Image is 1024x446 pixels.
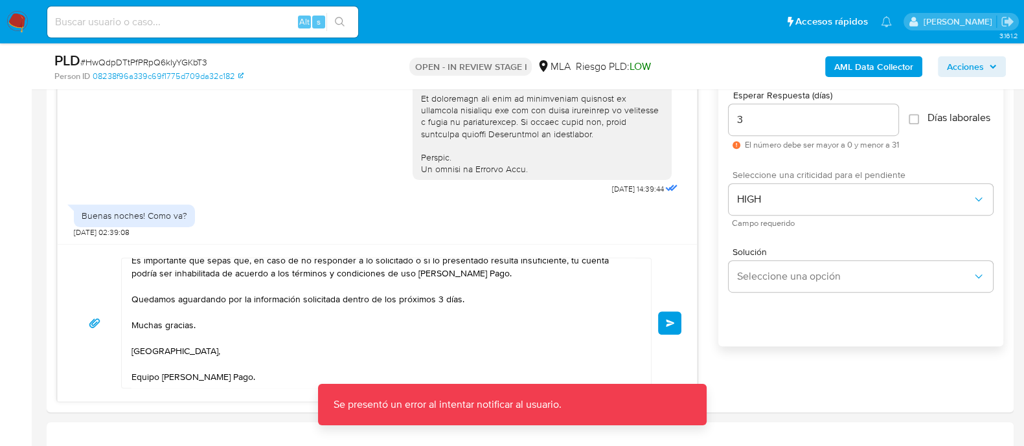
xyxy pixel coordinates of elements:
button: Acciones [938,56,1006,77]
a: Notificaciones [881,16,892,27]
input: days_to_wait [729,111,898,128]
button: AML Data Collector [825,56,922,77]
span: Días laborales [927,111,990,124]
span: s [317,16,321,28]
p: OPEN - IN REVIEW STAGE I [409,58,532,76]
div: MLA [537,60,570,74]
span: Alt [299,16,310,28]
b: PLD [54,50,80,71]
span: [DATE] 14:39:44 [611,184,663,194]
a: 08238f96a339c69f1775d709da32c182 [93,71,244,82]
p: milagros.cisterna@mercadolibre.com [923,16,996,28]
span: LOW [629,59,650,74]
textarea: Hola [PERSON_NAME] En función de las operaciones registradas en tu cuenta [PERSON_NAME] Pago, nec... [131,258,635,388]
span: HIGH [736,193,972,206]
span: Acciones [947,56,984,77]
button: Enviar [658,311,681,335]
input: Días laborales [909,114,919,124]
button: Seleccione una opción [729,261,993,292]
span: Esperar Respuesta (días) [733,91,902,100]
span: Solución [733,247,997,256]
b: AML Data Collector [834,56,913,77]
span: Enviar [666,319,675,327]
span: Riesgo PLD: [575,60,650,74]
span: # HwQdpDTtPfPRpQ6kIyYGKbT3 [80,56,207,69]
a: Salir [1001,15,1014,28]
span: El número debe ser mayor a 0 y menor a 31 [744,140,898,150]
span: Seleccione una opción [736,270,972,283]
span: Accesos rápidos [795,15,868,28]
span: 3.161.2 [999,30,1018,41]
button: search-icon [326,13,353,31]
span: Seleccione una criticidad para el pendiente [733,170,997,179]
button: HIGH [729,184,993,215]
span: Campo requerido [732,220,996,227]
span: [DATE] 02:39:08 [74,227,130,238]
p: Se presentó un error al intentar notificar al usuario. [318,384,577,425]
div: Buenas noches! Como va? [82,210,187,221]
b: Person ID [54,71,90,82]
input: Buscar usuario o caso... [47,14,358,30]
